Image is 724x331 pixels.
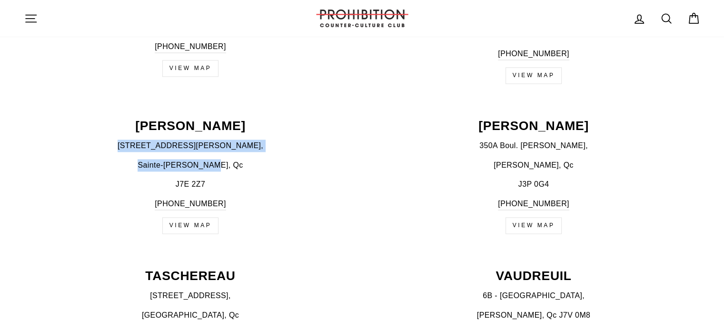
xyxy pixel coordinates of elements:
[24,270,357,282] p: TASCHEREAU
[24,178,357,191] p: J7E 2Z7
[367,140,700,152] p: 350A Boul. [PERSON_NAME],
[506,67,562,84] a: VIEW MAP
[498,198,569,211] a: [PHONE_NUMBER]
[24,140,357,152] p: [STREET_ADDRESS][PERSON_NAME],
[24,28,357,53] p: J6A 2T5
[24,159,357,171] p: Sainte-[PERSON_NAME], Qc
[367,290,700,302] p: 6B - [GEOGRAPHIC_DATA],
[155,198,226,211] a: [PHONE_NUMBER]
[162,217,219,234] a: VIEW MAP
[24,120,357,132] p: [PERSON_NAME]
[367,120,700,132] p: [PERSON_NAME]
[367,309,700,321] p: [PERSON_NAME], Qc J7V 0M8
[367,178,700,191] p: J3P 0G4
[155,40,226,53] a: [PHONE_NUMBER]
[506,217,562,234] a: VIEW MAP
[24,309,357,321] p: [GEOGRAPHIC_DATA], Qc
[24,290,357,302] p: [STREET_ADDRESS],
[498,48,569,60] a: [PHONE_NUMBER]
[367,270,700,282] p: VAUDREUIL
[162,60,219,77] a: VIEW MAP
[367,159,700,171] p: [PERSON_NAME], Qc
[315,10,410,27] img: PROHIBITION COUNTER-CULTURE CLUB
